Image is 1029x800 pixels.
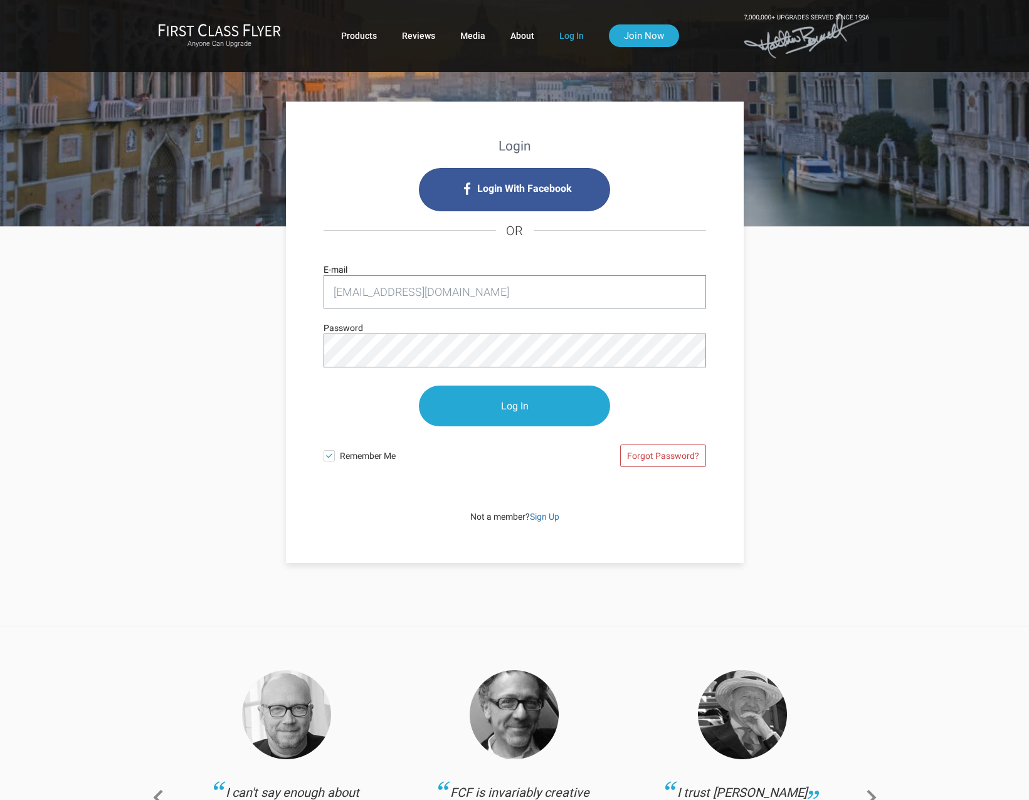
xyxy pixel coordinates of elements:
a: Sign Up [530,512,559,522]
img: First Class Flyer [158,23,281,36]
label: Password [324,321,363,335]
a: Products [341,24,377,47]
span: Not a member? [470,512,559,522]
a: About [510,24,534,47]
h4: OR [324,211,706,250]
a: Reviews [402,24,435,47]
img: Thomas.png [470,670,559,759]
a: Forgot Password? [620,445,706,467]
a: First Class FlyerAnyone Can Upgrade [158,23,281,48]
input: Log In [419,386,610,426]
i: Login with Facebook [419,168,610,211]
img: Collins.png [698,670,787,759]
strong: Login [499,139,531,154]
a: Media [460,24,485,47]
label: E-mail [324,263,347,276]
img: Haggis-v2.png [242,670,331,759]
span: Remember Me [340,444,515,463]
a: Join Now [609,24,679,47]
small: Anyone Can Upgrade [158,39,281,48]
span: Login With Facebook [477,179,572,199]
a: Log In [559,24,584,47]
